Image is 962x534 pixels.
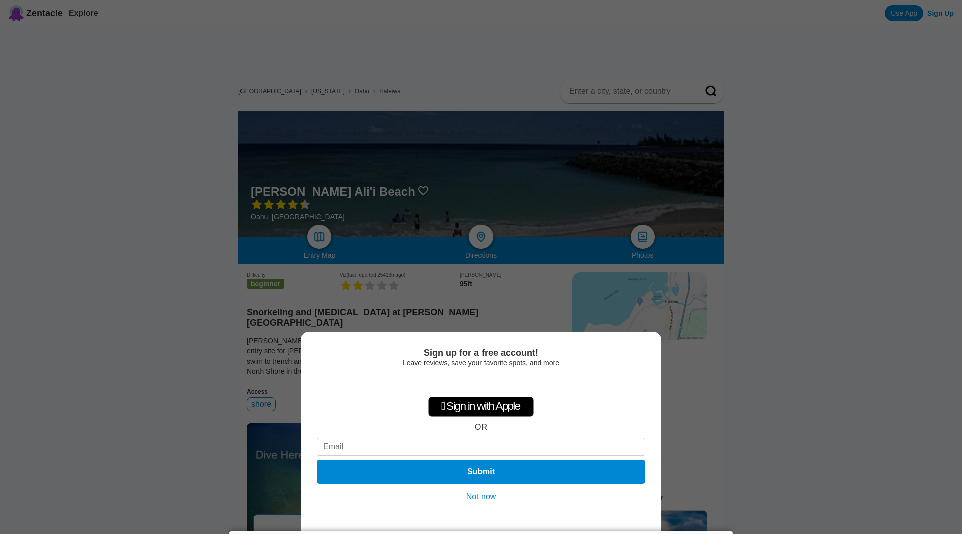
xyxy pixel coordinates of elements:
[317,359,645,367] div: Leave reviews, save your favorite spots, and more
[317,438,645,456] input: Email
[317,460,645,484] button: Submit
[428,397,534,417] div: Sign in with Apple
[430,372,532,394] iframe: Sign in with Google Button
[475,423,487,432] div: OR
[463,492,499,502] button: Not now
[317,348,645,359] div: Sign up for a free account!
